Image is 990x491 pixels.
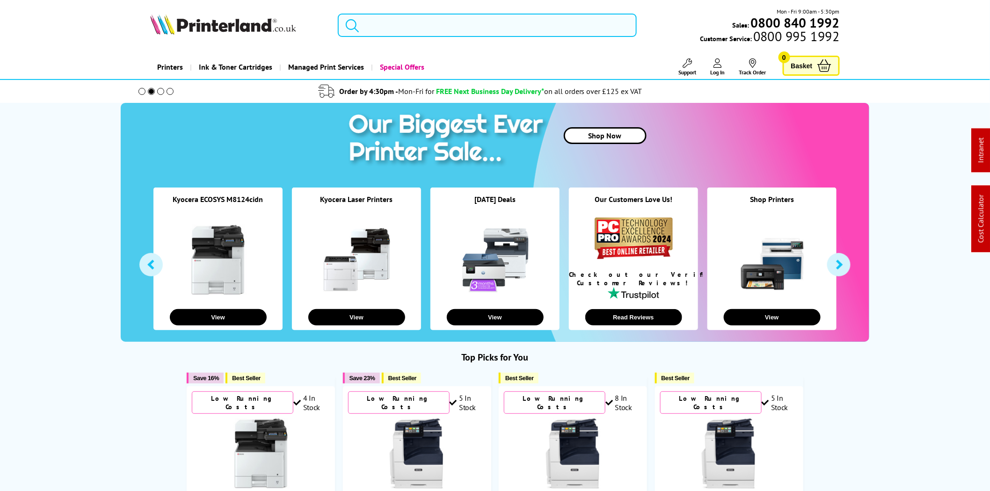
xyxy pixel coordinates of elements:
[279,55,371,79] a: Managed Print Services
[505,375,534,382] span: Best Seller
[783,56,840,76] a: Basket 0
[382,373,422,383] button: Best Seller
[544,87,642,96] div: on all orders over £125 ex VAT
[382,419,452,489] img: Xerox VersaLink C7120DN
[226,373,265,383] button: Best Seller
[564,127,647,144] a: Shop Now
[232,375,261,382] span: Best Seller
[791,59,813,72] span: Basket
[388,375,417,382] span: Best Seller
[752,32,839,41] span: 0800 995 1992
[711,69,725,76] span: Log In
[193,375,219,382] span: Save 16%
[371,55,431,79] a: Special Offers
[660,391,762,414] div: Low Running Costs
[338,14,637,37] input: Search product or bran
[779,51,790,63] span: 0
[150,55,190,79] a: Printers
[344,103,553,176] img: printer sale
[679,58,697,76] a: Support
[751,14,840,31] b: 0800 840 1992
[450,393,486,412] div: 5 In Stock
[750,18,840,27] a: 0800 840 1992
[569,195,698,216] div: Our Customers Love Us!
[569,270,698,287] div: Check out our Verified Customer Reviews!
[150,14,326,36] a: Printerland Logo
[190,55,279,79] a: Ink & Toner Cartridges
[436,87,544,96] span: FREE Next Business Day Delivery*
[976,195,986,243] a: Cost Calculator
[711,58,725,76] a: Log In
[382,481,452,491] a: Xerox VersaLink C7120DN
[348,391,450,414] div: Low Running Costs
[662,375,690,382] span: Best Seller
[499,373,539,383] button: Best Seller
[447,309,544,325] button: View
[739,58,766,76] a: Track Order
[398,87,434,96] span: Mon-Fri for
[679,69,697,76] span: Support
[187,373,224,383] button: Save 16%
[170,309,267,325] button: View
[430,195,560,216] div: [DATE] Deals
[538,419,608,489] img: Xerox VersaLink C7130DN
[308,309,405,325] button: View
[320,195,393,204] a: Kyocera Laser Printers
[226,419,296,489] img: Kyocera ECOSYS M8124cidn
[762,393,798,412] div: 5 In Stock
[976,138,986,163] a: Intranet
[173,195,263,204] a: Kyocera ECOSYS M8124cidn
[694,481,764,491] a: Xerox VersaLink C7120DNW
[349,375,375,382] span: Save 23%
[504,391,605,414] div: Low Running Costs
[343,373,380,383] button: Save 23%
[700,32,839,43] span: Customer Service:
[694,419,764,489] img: Xerox VersaLink C7120DNW
[125,83,835,100] li: modal_delivery
[733,21,750,29] span: Sales:
[655,373,695,383] button: Best Seller
[538,481,608,491] a: Xerox VersaLink C7130DN
[339,87,434,96] span: Order by 4:30pm -
[724,309,821,325] button: View
[293,393,330,412] div: 4 In Stock
[777,7,840,16] span: Mon - Fri 9:00am - 5:30pm
[585,309,682,325] button: Read Reviews
[192,391,293,414] div: Low Running Costs
[150,14,296,35] img: Printerland Logo
[226,481,296,491] a: Kyocera ECOSYS M8124cidn
[605,393,642,412] div: 8 In Stock
[199,55,272,79] span: Ink & Toner Cartridges
[707,195,837,216] div: Shop Printers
